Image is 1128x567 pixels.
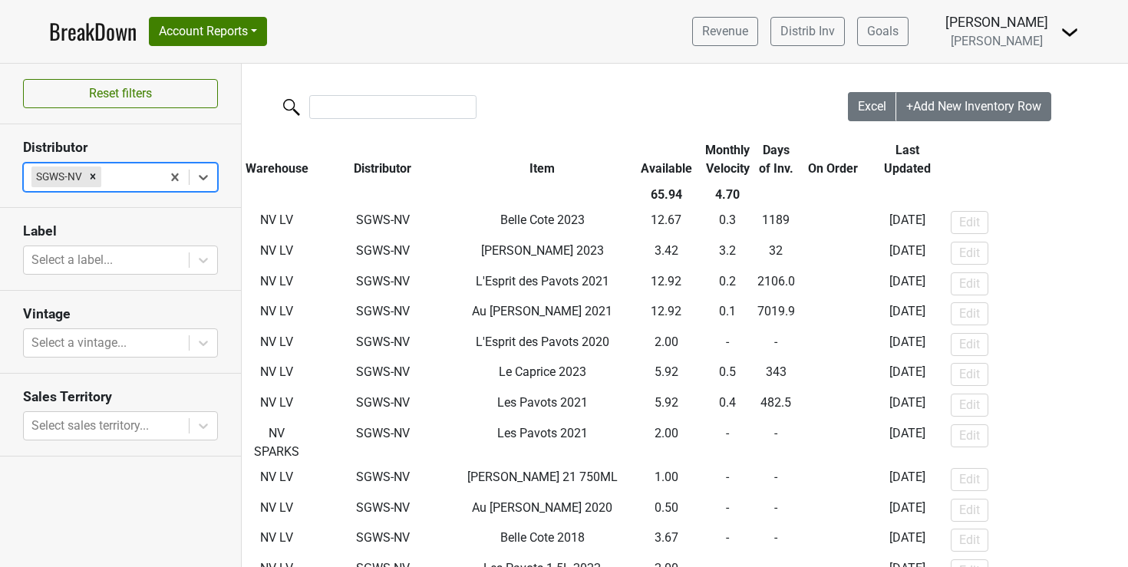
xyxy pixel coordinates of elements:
[799,464,867,495] td: -
[31,166,84,186] div: SGWS-NV
[702,269,754,299] td: 0.2
[951,333,988,356] button: Edit
[242,269,312,299] td: NV LV
[951,529,988,552] button: Edit
[497,426,588,440] span: Les Pavots 2021
[867,464,948,495] td: [DATE]
[867,390,948,420] td: [DATE]
[867,238,948,269] td: [DATE]
[1060,23,1079,41] img: Dropdown Menu
[799,495,867,526] td: -
[754,137,799,182] th: Days of Inv.: activate to sort column ascending
[312,238,454,269] td: SGWS-NV
[312,464,454,495] td: SGWS-NV
[951,499,988,522] button: Edit
[945,12,1048,32] div: [PERSON_NAME]
[867,360,948,391] td: [DATE]
[906,99,1041,114] span: +Add New Inventory Row
[951,242,988,265] button: Edit
[312,495,454,526] td: SGWS-NV
[242,360,312,391] td: NV LV
[312,269,454,299] td: SGWS-NV
[857,17,909,46] a: Goals
[867,495,948,526] td: [DATE]
[242,526,312,556] td: NV LV
[631,420,702,465] td: 2.00
[867,137,948,182] th: Last Updated: activate to sort column ascending
[23,306,218,322] h3: Vintage
[49,15,137,48] a: BreakDown
[312,420,454,465] td: SGWS-NV
[702,360,754,391] td: 0.5
[631,526,702,556] td: 3.67
[702,464,754,495] td: -
[702,238,754,269] td: 3.2
[867,298,948,329] td: [DATE]
[896,92,1051,121] button: +Add New Inventory Row
[951,394,988,417] button: Edit
[867,526,948,556] td: [DATE]
[951,34,1043,48] span: [PERSON_NAME]
[242,390,312,420] td: NV LV
[754,464,799,495] td: -
[867,269,948,299] td: [DATE]
[454,137,631,182] th: Item: activate to sort column ascending
[948,137,1120,182] th: &nbsp;: activate to sort column ascending
[702,182,754,208] th: 4.70
[799,298,867,329] td: -
[500,530,585,545] span: Belle Cote 2018
[476,335,609,349] span: L'Esprit des Pavots 2020
[754,526,799,556] td: -
[242,420,312,465] td: NV SPARKS
[631,360,702,391] td: 5.92
[242,238,312,269] td: NV LV
[476,274,609,288] span: L'Esprit des Pavots 2021
[951,272,988,295] button: Edit
[481,243,604,258] span: [PERSON_NAME] 2023
[799,269,867,299] td: -
[242,298,312,329] td: NV LV
[312,137,454,182] th: Distributor: activate to sort column ascending
[799,390,867,420] td: -
[799,420,867,465] td: -
[692,17,758,46] a: Revenue
[631,495,702,526] td: 0.50
[799,238,867,269] td: -
[242,208,312,239] td: NV LV
[631,269,702,299] td: 12.92
[500,213,585,227] span: Belle Cote 2023
[23,223,218,239] h3: Label
[858,99,886,114] span: Excel
[770,17,845,46] a: Distrib Inv
[951,211,988,234] button: Edit
[799,208,867,239] td: -
[754,495,799,526] td: -
[799,526,867,556] td: -
[848,92,897,121] button: Excel
[472,304,612,318] span: Au [PERSON_NAME] 2021
[242,329,312,360] td: NV LV
[242,495,312,526] td: NV LV
[631,208,702,239] td: 12.67
[702,137,754,182] th: Monthly Velocity: activate to sort column ascending
[631,238,702,269] td: 3.42
[499,364,586,379] span: Le Caprice 2023
[312,390,454,420] td: SGWS-NV
[631,137,702,182] th: Available: activate to sort column ascending
[631,182,702,208] th: 65.94
[631,390,702,420] td: 5.92
[702,329,754,360] td: -
[951,424,988,447] button: Edit
[631,329,702,360] td: 2.00
[799,137,867,182] th: On Order: activate to sort column ascending
[631,464,702,495] td: 1.00
[799,329,867,360] td: -
[951,302,988,325] button: Edit
[754,420,799,465] td: -
[702,495,754,526] td: -
[702,390,754,420] td: 0.4
[799,360,867,391] td: -
[754,238,799,269] td: 32
[149,17,267,46] button: Account Reports
[631,298,702,329] td: 12.92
